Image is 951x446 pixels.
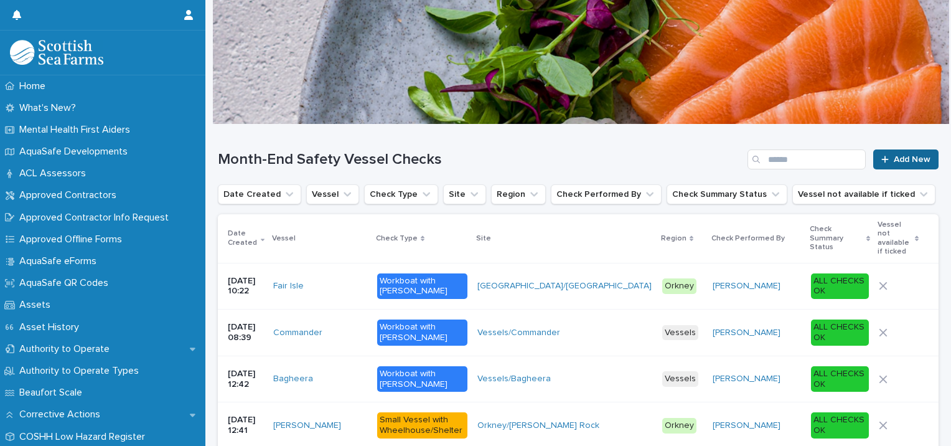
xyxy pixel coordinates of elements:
p: Mental Health First Aiders [14,124,140,136]
div: ALL CHECKS OK [811,412,869,439]
button: Check Performed By [551,184,662,204]
div: Workboat with [PERSON_NAME] [377,366,467,392]
div: Orkney [662,278,696,294]
a: [PERSON_NAME] [273,420,341,431]
p: Date Created [228,227,258,250]
div: ALL CHECKS OK [811,273,869,300]
p: Check Performed By [711,232,785,245]
p: Vessel [272,232,296,245]
h1: Month-End Safety Vessel Checks [218,151,743,169]
p: Assets [14,299,60,311]
a: Commander [273,328,322,338]
p: [DATE] 12:41 [228,415,263,436]
button: Vessel [306,184,359,204]
p: ACL Assessors [14,168,96,179]
p: COSHH Low Hazard Register [14,431,155,443]
p: [DATE] 10:22 [228,276,263,297]
div: Vessels [662,371,698,387]
p: AquaSafe QR Codes [14,277,118,289]
div: Workboat with [PERSON_NAME] [377,273,467,300]
tr: [DATE] 08:39Commander Workboat with [PERSON_NAME]Vessels/Commander Vessels[PERSON_NAME] ALL CHECK... [218,310,939,356]
div: Orkney [662,418,696,434]
p: What's New? [14,102,86,114]
p: Approved Contractor Info Request [14,212,179,224]
a: [PERSON_NAME] [713,420,780,431]
a: Fair Isle [273,281,304,292]
div: ALL CHECKS OK [811,320,869,346]
a: Add New [873,149,939,169]
p: Region [661,232,686,245]
p: Home [14,80,55,92]
a: Bagheera [273,374,313,384]
div: Small Vessel with Wheelhouse/Shelter [377,412,467,439]
p: Check Summary Status [810,222,863,254]
p: Vessel not available if ticked [878,218,912,259]
div: Vessels [662,325,698,341]
button: Vessel not available if ticked [792,184,935,204]
a: [PERSON_NAME] [713,328,780,338]
p: [DATE] 12:42 [228,369,263,390]
p: Authority to Operate [14,343,119,355]
p: Beaufort Scale [14,387,92,399]
button: Site [443,184,486,204]
a: [PERSON_NAME] [713,281,780,292]
span: Add New [894,155,930,164]
p: Approved Offline Forms [14,234,132,245]
img: bPIBxiqnSb2ggTQWdOVV [10,40,103,65]
tr: [DATE] 12:42Bagheera Workboat with [PERSON_NAME]Vessels/Bagheera Vessels[PERSON_NAME] ALL CHECKS OK [218,356,939,402]
a: [PERSON_NAME] [713,374,780,384]
p: Authority to Operate Types [14,365,149,377]
a: Orkney/[PERSON_NAME] Rock [477,420,599,431]
p: [DATE] 08:39 [228,322,263,343]
input: Search [747,149,866,169]
p: Asset History [14,321,89,333]
a: [GEOGRAPHIC_DATA]/[GEOGRAPHIC_DATA] [477,281,652,292]
p: Site [476,232,491,245]
a: Vessels/Commander [477,328,560,338]
p: Check Type [376,232,418,245]
div: Workboat with [PERSON_NAME] [377,320,467,346]
tr: [DATE] 10:22Fair Isle Workboat with [PERSON_NAME][GEOGRAPHIC_DATA]/[GEOGRAPHIC_DATA] Orkney[PERSO... [218,263,939,310]
button: Region [491,184,546,204]
p: AquaSafe Developments [14,146,138,158]
button: Date Created [218,184,301,204]
a: Vessels/Bagheera [477,374,551,384]
p: AquaSafe eForms [14,255,106,267]
p: Corrective Actions [14,409,110,420]
button: Check Summary Status [667,184,787,204]
button: Check Type [364,184,438,204]
div: ALL CHECKS OK [811,366,869,392]
p: Approved Contractors [14,189,126,201]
